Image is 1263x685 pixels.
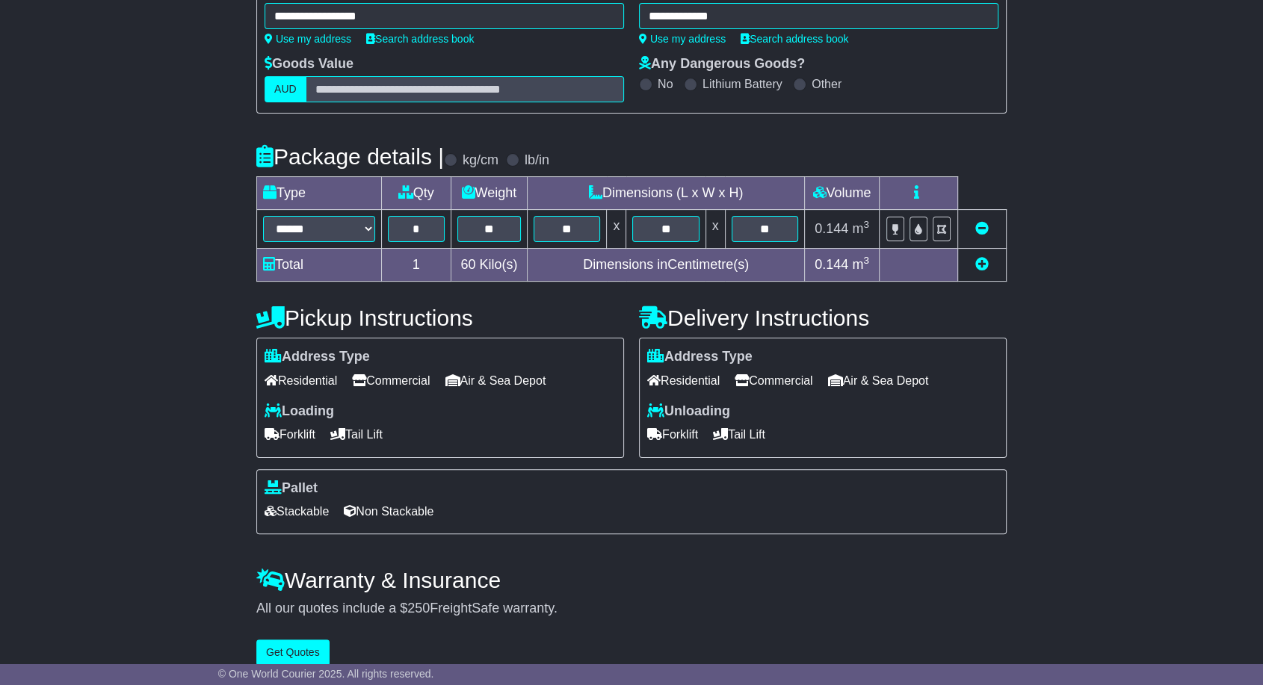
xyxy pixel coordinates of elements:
[528,249,805,282] td: Dimensions in Centimetre(s)
[382,177,451,210] td: Qty
[256,601,1007,617] div: All our quotes include a $ FreightSafe warranty.
[647,403,730,420] label: Unloading
[257,249,382,282] td: Total
[265,56,353,72] label: Goods Value
[218,668,434,680] span: © One World Courier 2025. All rights reserved.
[741,33,848,45] a: Search address book
[265,500,329,523] span: Stackable
[460,257,475,272] span: 60
[451,249,528,282] td: Kilo(s)
[265,480,318,497] label: Pallet
[828,369,929,392] span: Air & Sea Depot
[713,423,765,446] span: Tail Lift
[647,423,698,446] span: Forklift
[647,369,720,392] span: Residential
[815,257,848,272] span: 0.144
[257,177,382,210] td: Type
[975,221,989,236] a: Remove this item
[525,152,549,169] label: lb/in
[647,349,753,365] label: Address Type
[975,257,989,272] a: Add new item
[705,210,725,249] td: x
[256,144,444,169] h4: Package details |
[658,77,673,91] label: No
[863,255,869,266] sup: 3
[445,369,546,392] span: Air & Sea Depot
[256,639,330,666] button: Get Quotes
[639,33,726,45] a: Use my address
[352,369,430,392] span: Commercial
[812,77,842,91] label: Other
[852,257,869,272] span: m
[256,306,624,330] h4: Pickup Instructions
[639,306,1007,330] h4: Delivery Instructions
[265,349,370,365] label: Address Type
[265,403,334,420] label: Loading
[702,77,782,91] label: Lithium Battery
[463,152,498,169] label: kg/cm
[804,177,879,210] td: Volume
[815,221,848,236] span: 0.144
[639,56,805,72] label: Any Dangerous Goods?
[735,369,812,392] span: Commercial
[451,177,528,210] td: Weight
[863,219,869,230] sup: 3
[330,423,383,446] span: Tail Lift
[265,369,337,392] span: Residential
[265,33,351,45] a: Use my address
[852,221,869,236] span: m
[265,76,306,102] label: AUD
[382,249,451,282] td: 1
[344,500,433,523] span: Non Stackable
[407,601,430,616] span: 250
[265,423,315,446] span: Forklift
[528,177,805,210] td: Dimensions (L x W x H)
[366,33,474,45] a: Search address book
[256,568,1007,592] h4: Warranty & Insurance
[607,210,626,249] td: x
